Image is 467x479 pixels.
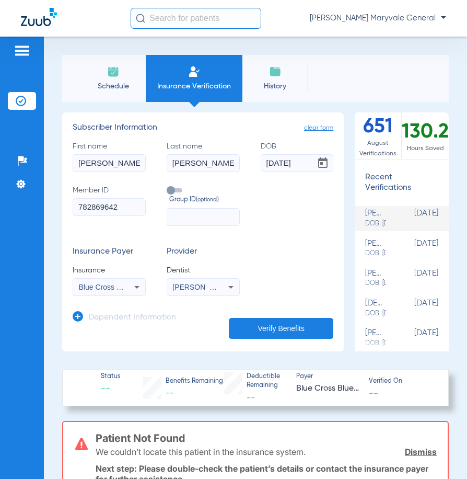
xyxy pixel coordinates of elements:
[365,219,386,229] span: DOB: [DEMOGRAPHIC_DATA]
[73,123,333,133] h3: Subscriber Information
[172,283,275,291] span: [PERSON_NAME] 1295925675
[296,382,359,395] span: Blue Cross Blue Shield of [US_STATE]
[304,123,333,133] span: clear form
[261,154,334,172] input: DOBOpen calendar
[365,328,386,348] div: [PERSON_NAME]
[166,389,174,397] span: --
[365,209,386,228] div: [PERSON_NAME]
[365,269,386,288] div: [PERSON_NAME]
[169,196,240,205] span: Group ID
[75,438,88,450] img: error-icon
[88,313,176,323] h3: Dependent Information
[196,196,219,205] small: (optional)
[261,141,334,172] label: DOB
[131,8,261,29] input: Search for patients
[269,65,282,78] img: History
[312,153,333,174] button: Open calendar
[247,372,287,391] span: Deductible Remaining
[415,429,467,479] iframe: Chat Widget
[101,372,121,382] span: Status
[386,209,438,228] span: [DATE]
[136,14,145,23] img: Search Icon
[355,112,402,159] div: 651
[247,394,255,402] span: --
[250,81,300,92] span: History
[73,185,146,226] label: Member ID
[167,141,240,172] label: Last name
[21,8,57,26] img: Zuub Logo
[386,328,438,348] span: [DATE]
[365,309,386,318] span: DOB: [DEMOGRAPHIC_DATA]
[365,239,386,258] div: [PERSON_NAME]
[402,143,449,154] span: Hours Saved
[405,447,437,457] a: Dismiss
[167,265,240,276] span: Dentist
[355,173,449,193] h3: Recent Verifications
[96,447,306,457] p: We couldn’t locate this patient in the insurance system.
[166,377,223,386] span: Benefits Remaining
[79,283,206,291] span: Blue Cross Blue Shield Of [US_STATE]
[154,81,235,92] span: Insurance Verification
[365,279,386,288] span: DOB: [DEMOGRAPHIC_DATA]
[14,44,30,57] img: hamburger-icon
[188,65,201,78] img: Manual Insurance Verification
[73,154,146,172] input: First name
[107,65,120,78] img: Schedule
[96,433,437,443] h3: Patient Not Found
[101,382,121,395] span: --
[386,269,438,288] span: [DATE]
[73,247,146,257] h3: Insurance Payer
[310,13,446,24] span: [PERSON_NAME] Maryvale General
[73,265,146,276] span: Insurance
[365,299,386,318] div: [DEMOGRAPHIC_DATA][PERSON_NAME]
[73,198,146,216] input: Member ID
[369,387,378,398] span: --
[296,372,359,382] span: Payer
[402,112,449,159] div: 130.2
[355,138,401,159] span: August Verifications
[73,141,146,172] label: First name
[229,318,333,339] button: Verify Benefits
[386,239,438,258] span: [DATE]
[167,247,240,257] h3: Provider
[386,299,438,318] span: [DATE]
[88,81,138,92] span: Schedule
[369,377,432,386] span: Verified On
[167,154,240,172] input: Last name
[365,249,386,258] span: DOB: [DEMOGRAPHIC_DATA]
